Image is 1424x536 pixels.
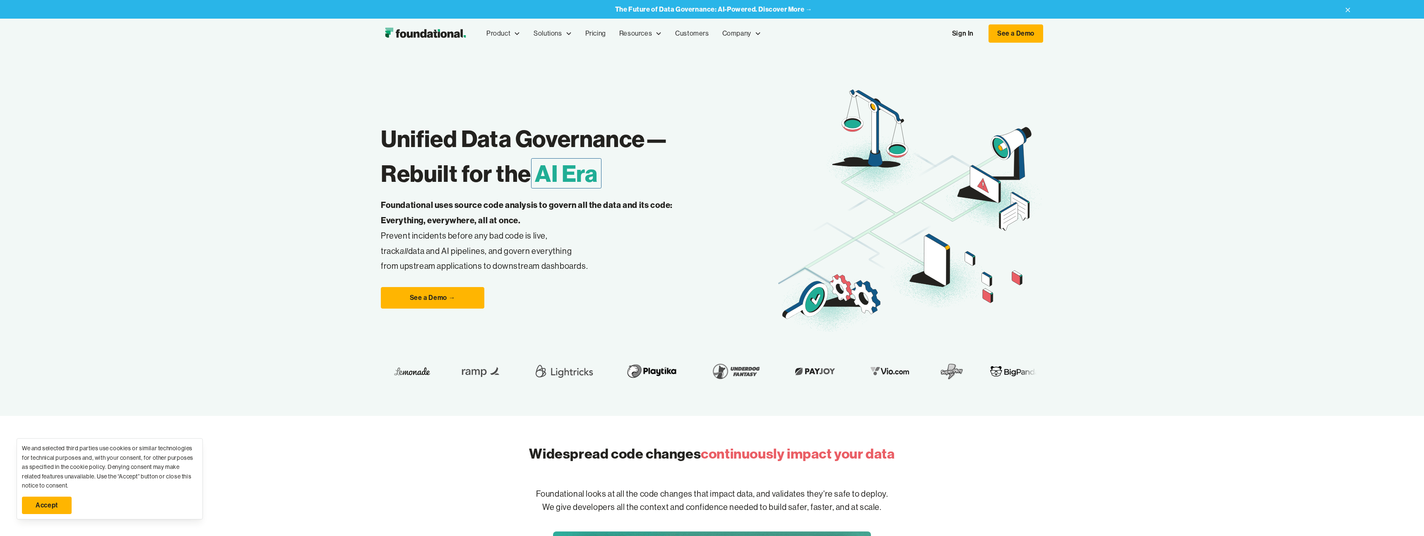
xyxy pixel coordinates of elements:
h2: Widespread code changes [529,444,895,464]
a: The Future of Data Governance: AI-Powered. Discover More → [615,5,813,13]
img: Underdog Fantasy [701,360,758,383]
div: We and selected third parties use cookies or similar technologies for technical purposes and, wit... [22,444,197,490]
span: continuously impact your data [701,445,895,462]
img: Payjoy [784,365,833,378]
img: Lemonade [387,365,423,378]
em: all [400,246,408,256]
div: Resources [619,28,652,39]
iframe: Chat Widget [1383,496,1424,536]
img: Lightricks [526,360,589,383]
a: See a Demo [989,24,1043,43]
h1: Unified Data Governance— Rebuilt for the [381,121,778,191]
a: home [381,25,470,42]
div: Product [480,20,527,47]
a: Sign In [944,25,982,42]
div: Company [722,28,751,39]
p: Foundational looks at all the code changes that impact data, and validates they're safe to deploy... [447,474,977,527]
img: BigPanda [984,365,1032,378]
a: Accept [22,497,72,514]
strong: Foundational uses source code analysis to govern all the data and its code: Everything, everywher... [381,200,673,225]
div: Solutions [534,28,562,39]
img: Foundational Logo [381,25,470,42]
p: Prevent incidents before any bad code is live, track data and AI pipelines, and govern everything... [381,198,699,274]
div: Resources [613,20,669,47]
img: Playtika [616,360,675,383]
div: Product [486,28,510,39]
div: Company [716,20,768,47]
a: See a Demo → [381,287,484,309]
span: AI Era [531,158,601,188]
img: Vio.com [859,365,907,378]
a: Customers [669,20,715,47]
div: Solutions [527,20,578,47]
img: SuperPlay [934,360,957,383]
a: Pricing [579,20,613,47]
img: Ramp [450,360,500,383]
